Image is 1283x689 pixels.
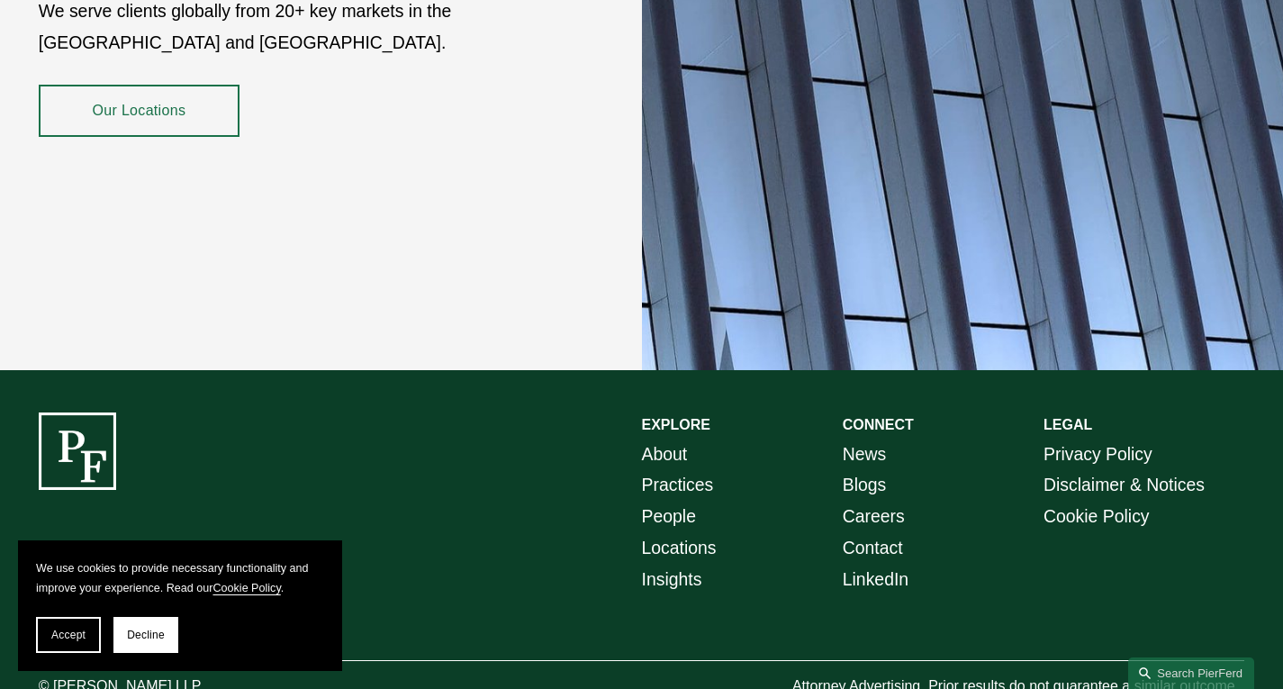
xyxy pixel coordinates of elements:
[843,417,914,432] strong: CONNECT
[843,564,908,595] a: LinkedIn
[113,617,178,653] button: Decline
[1044,439,1152,470] a: Privacy Policy
[642,564,702,595] a: Insights
[1128,657,1254,689] a: Search this site
[642,532,717,564] a: Locations
[212,582,280,594] a: Cookie Policy
[36,558,324,599] p: We use cookies to provide necessary functionality and improve your experience. Read our .
[39,85,239,137] a: Our Locations
[1044,469,1205,501] a: Disclaimer & Notices
[843,469,887,501] a: Blogs
[843,501,905,532] a: Careers
[18,540,342,671] section: Cookie banner
[642,469,714,501] a: Practices
[51,629,86,641] span: Accept
[843,439,887,470] a: News
[642,439,688,470] a: About
[1044,501,1150,532] a: Cookie Policy
[127,629,165,641] span: Decline
[642,417,710,432] strong: EXPLORE
[36,617,101,653] button: Accept
[1044,417,1092,432] strong: LEGAL
[642,501,696,532] a: People
[843,532,903,564] a: Contact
